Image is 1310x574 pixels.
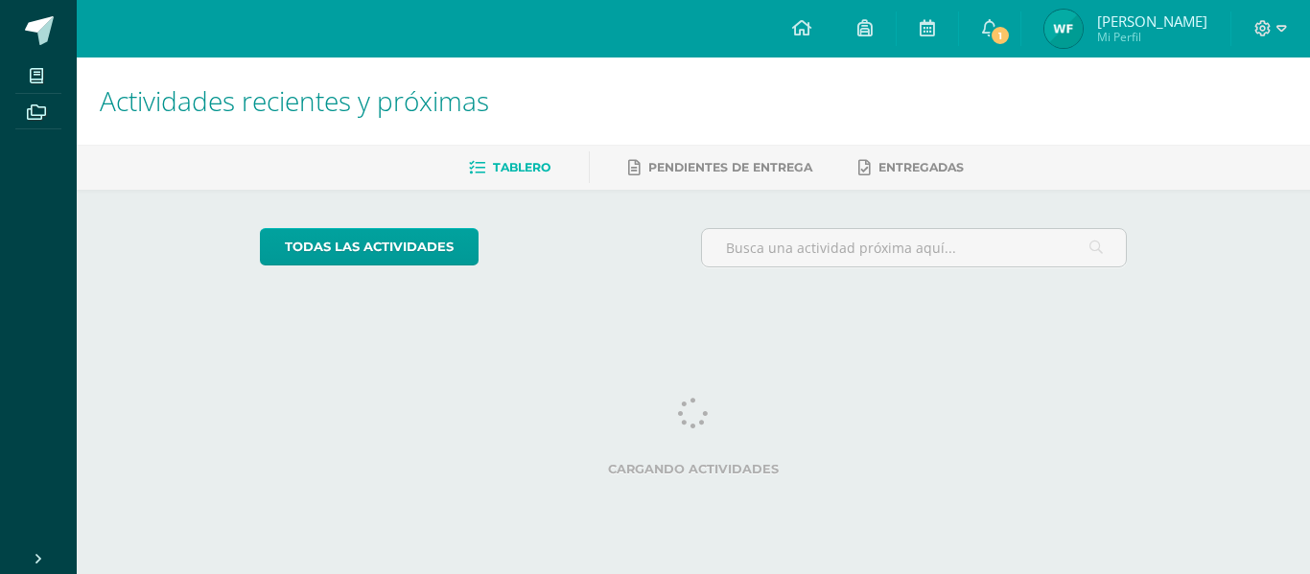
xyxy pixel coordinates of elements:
[628,152,812,183] a: Pendientes de entrega
[100,82,489,119] span: Actividades recientes y próximas
[702,229,1127,266] input: Busca una actividad próxima aquí...
[1097,11,1207,31] span: [PERSON_NAME]
[469,152,550,183] a: Tablero
[858,152,964,183] a: Entregadas
[990,25,1011,46] span: 1
[648,160,812,174] span: Pendientes de entrega
[1097,29,1207,45] span: Mi Perfil
[878,160,964,174] span: Entregadas
[1044,10,1083,48] img: 83a63e5e881d2b3cd84822e0c7d080d2.png
[260,228,479,265] a: todas las Actividades
[260,462,1128,476] label: Cargando actividades
[493,160,550,174] span: Tablero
